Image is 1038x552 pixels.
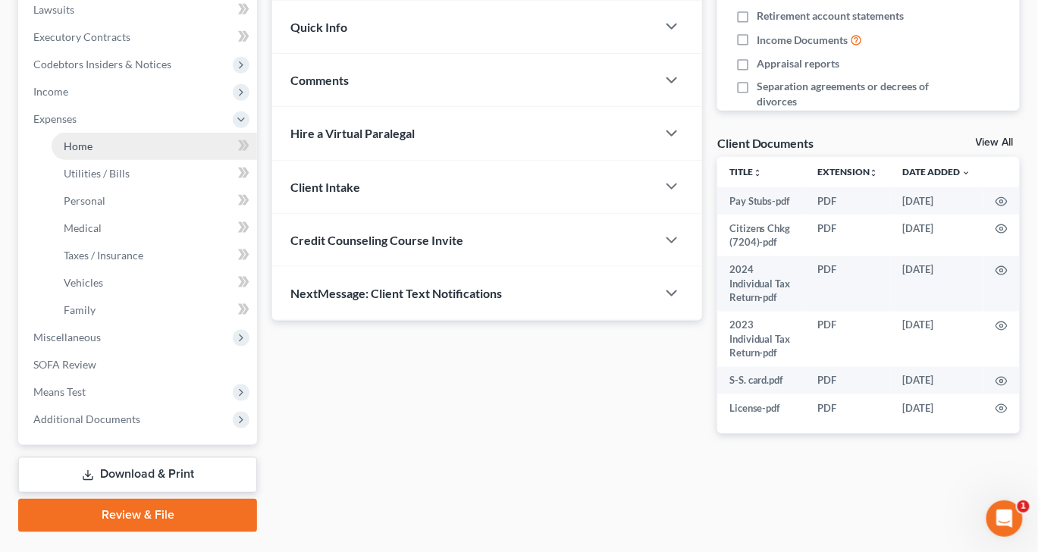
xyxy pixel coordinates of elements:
td: PDF [805,187,891,215]
td: [DATE] [891,215,983,256]
span: Family [64,303,96,316]
td: PDF [805,256,891,312]
span: Hire a Virtual Paralegal [290,126,415,140]
i: unfold_more [753,168,762,177]
td: [DATE] [891,394,983,422]
a: View All [976,137,1014,148]
a: Executory Contracts [21,24,257,51]
div: Client Documents [717,135,814,151]
a: SOFA Review [21,351,257,378]
a: Family [52,296,257,324]
a: Titleunfold_more [729,166,762,177]
span: Utilities / Bills [64,167,130,180]
span: Home [64,140,93,152]
iframe: Intercom live chat [986,500,1023,537]
td: PDF [805,312,891,367]
span: Expenses [33,112,77,125]
td: PDF [805,215,891,256]
span: NextMessage: Client Text Notifications [290,286,502,300]
span: Codebtors Insiders & Notices [33,58,171,71]
a: Vehicles [52,269,257,296]
td: [DATE] [891,367,983,394]
a: Personal [52,187,257,215]
span: Means Test [33,385,86,398]
span: Appraisal reports [757,56,839,71]
span: Comments [290,73,349,87]
span: Additional Documents [33,412,140,425]
td: Pay Stubs-pdf [717,187,805,215]
td: 2023 Individual Tax Return-pdf [717,312,805,367]
span: Separation agreements or decrees of divorces [757,79,931,109]
a: Medical [52,215,257,242]
span: Income [33,85,68,98]
td: License-pdf [717,394,805,422]
td: [DATE] [891,256,983,312]
span: Executory Contracts [33,30,130,43]
i: expand_more [962,168,971,177]
i: unfold_more [870,168,879,177]
span: Retirement account statements [757,8,904,24]
a: Date Added expand_more [903,166,971,177]
td: PDF [805,367,891,394]
span: SOFA Review [33,358,96,371]
a: Review & File [18,499,257,532]
a: Extensionunfold_more [817,166,879,177]
a: Download & Print [18,457,257,493]
td: S-S. card.pdf [717,367,805,394]
span: Credit Counseling Course Invite [290,233,463,247]
td: [DATE] [891,312,983,367]
td: [DATE] [891,187,983,215]
span: Vehicles [64,276,103,289]
td: Citizens Chkg (7204)-pdf [717,215,805,256]
td: 2024 Individual Tax Return-pdf [717,256,805,312]
span: Personal [64,194,105,207]
span: Miscellaneous [33,331,101,343]
span: Client Intake [290,180,360,194]
span: Taxes / Insurance [64,249,143,262]
span: Income Documents [757,33,848,48]
a: Utilities / Bills [52,160,257,187]
span: Lawsuits [33,3,74,16]
td: PDF [805,394,891,422]
a: Taxes / Insurance [52,242,257,269]
span: Quick Info [290,20,347,34]
span: Medical [64,221,102,234]
span: 1 [1018,500,1030,513]
a: Home [52,133,257,160]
